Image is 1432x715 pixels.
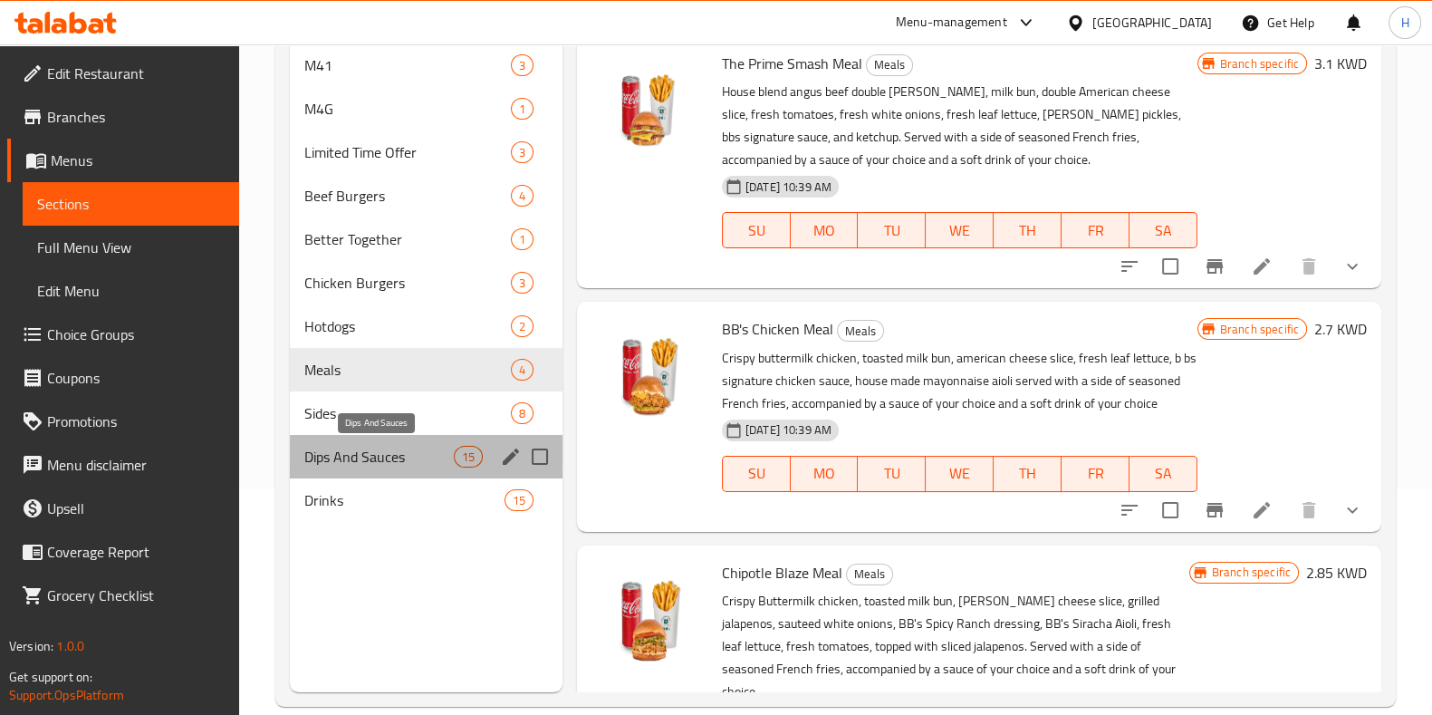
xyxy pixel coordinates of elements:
[290,348,562,391] div: Meals4
[290,261,562,304] div: Chicken Burgers3
[47,367,225,389] span: Coupons
[505,489,533,511] div: items
[7,487,239,530] a: Upsell
[791,456,859,492] button: MO
[866,54,913,76] div: Meals
[304,489,505,511] span: Drinks
[304,315,511,337] div: Hotdogs
[290,36,562,529] nav: Menu sections
[722,50,862,77] span: The Prime Smash Meal
[722,315,833,343] span: BB's Chicken Meal
[7,313,239,356] a: Choice Groups
[511,359,533,381] div: items
[1129,212,1197,248] button: SA
[7,443,239,487] a: Menu disclaimer
[1001,460,1054,487] span: TH
[7,52,239,95] a: Edit Restaurant
[455,449,482,466] span: 15
[47,454,225,476] span: Menu disclaimer
[1001,217,1054,244] span: TH
[1137,217,1190,244] span: SA
[290,435,562,478] div: Dips And Sauces15edit
[1205,564,1298,581] span: Branch specific
[722,590,1189,703] p: Crispy Buttermilk chicken, toasted milk bun, [PERSON_NAME] cheese slice, grilled jalapenos, saute...
[47,585,225,606] span: Grocery Checklist
[1137,460,1190,487] span: SA
[511,141,533,163] div: items
[304,98,511,120] span: M4G
[1062,212,1129,248] button: FR
[591,560,707,676] img: Chipotle Blaze Meal
[511,272,533,294] div: items
[290,43,562,87] div: M413
[1341,256,1363,277] svg: Show Choices
[512,101,533,118] span: 1
[1314,316,1367,342] h6: 2.7 KWD
[1251,256,1273,277] a: Edit menu item
[1400,13,1408,33] span: H
[1314,51,1367,76] h6: 3.1 KWD
[47,541,225,563] span: Coverage Report
[304,402,511,424] span: Sides
[511,54,533,76] div: items
[51,150,225,171] span: Menus
[512,144,533,161] span: 3
[37,193,225,215] span: Sections
[23,226,239,269] a: Full Menu View
[722,559,842,586] span: Chipotle Blaze Meal
[847,564,892,585] span: Meals
[1331,245,1374,288] button: show more
[1129,456,1197,492] button: SA
[37,237,225,258] span: Full Menu View
[722,212,791,248] button: SU
[304,54,511,76] span: M41
[290,130,562,174] div: Limited Time Offer3
[926,456,994,492] button: WE
[1108,245,1151,288] button: sort-choices
[512,231,533,248] span: 1
[591,51,707,167] img: The Prime Smash Meal
[1341,499,1363,521] svg: Show Choices
[47,411,225,432] span: Promotions
[497,443,524,470] button: edit
[290,304,562,348] div: Hotdogs2
[512,362,533,379] span: 4
[505,492,533,509] span: 15
[1069,460,1122,487] span: FR
[511,185,533,207] div: items
[738,421,839,439] span: [DATE] 10:39 AM
[7,95,239,139] a: Branches
[1287,488,1331,532] button: delete
[9,634,53,658] span: Version:
[290,174,562,217] div: Beef Burgers4
[858,212,926,248] button: TU
[512,188,533,205] span: 4
[9,665,92,689] span: Get support on:
[1108,488,1151,532] button: sort-choices
[1213,55,1306,72] span: Branch specific
[798,460,851,487] span: MO
[304,272,511,294] span: Chicken Burgers
[730,217,783,244] span: SU
[7,356,239,400] a: Coupons
[1287,245,1331,288] button: delete
[47,63,225,84] span: Edit Restaurant
[994,212,1062,248] button: TH
[926,212,994,248] button: WE
[798,217,851,244] span: MO
[512,318,533,335] span: 2
[865,460,918,487] span: TU
[896,12,1007,34] div: Menu-management
[304,228,511,250] div: Better Together
[791,212,859,248] button: MO
[1092,13,1212,33] div: [GEOGRAPHIC_DATA]
[56,634,84,658] span: 1.0.0
[7,139,239,182] a: Menus
[37,280,225,302] span: Edit Menu
[722,81,1197,171] p: House blend angus beef double [PERSON_NAME], milk bun, double American cheese slice, fresh tomato...
[722,347,1197,415] p: Crispy buttermilk chicken, toasted milk bun, american cheese slice, fresh leaf lettuce, b bs sign...
[512,57,533,74] span: 3
[865,217,918,244] span: TU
